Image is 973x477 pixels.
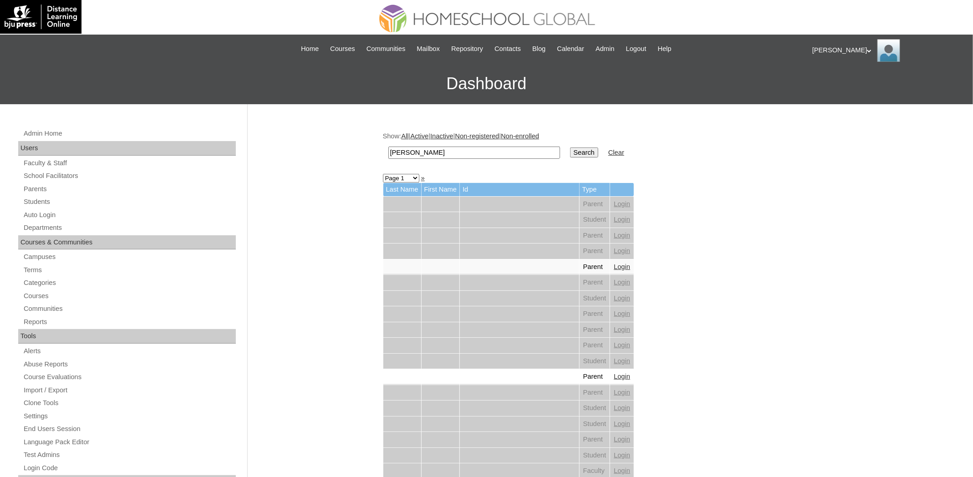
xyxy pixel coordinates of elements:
h3: Dashboard [5,63,968,104]
a: Home [296,44,323,54]
td: Parent [580,197,610,212]
a: Test Admins [23,449,236,461]
div: Show: | | | | [383,132,834,164]
span: Admin [596,44,615,54]
div: Users [18,141,236,156]
a: Active [410,132,428,140]
a: Login [614,310,630,317]
td: Parent [580,228,610,244]
a: Course Evaluations [23,371,236,383]
span: Home [301,44,319,54]
a: Contacts [490,44,525,54]
a: Login [614,373,630,380]
span: Courses [330,44,355,54]
span: Repository [451,44,483,54]
a: Import / Export [23,385,236,396]
a: Courses [23,290,236,302]
td: First Name [422,183,460,196]
a: Logout [621,44,651,54]
a: Login [614,216,630,223]
input: Search [388,147,560,159]
span: Logout [626,44,647,54]
span: Blog [532,44,545,54]
a: All [401,132,408,140]
td: Student [580,212,610,228]
td: Parent [580,338,610,353]
a: Non-registered [455,132,499,140]
td: Parent [580,259,610,275]
a: Categories [23,277,236,289]
span: Mailbox [417,44,440,54]
a: Mailbox [413,44,445,54]
a: Admin [591,44,619,54]
a: Admin Home [23,128,236,139]
input: Search [570,147,598,157]
td: Parent [580,385,610,401]
a: Login [614,200,630,208]
a: Campuses [23,251,236,263]
td: Parent [580,432,610,447]
a: » [421,174,425,182]
a: Login Code [23,462,236,474]
td: Student [580,401,610,416]
a: Clone Tools [23,397,236,409]
a: Students [23,196,236,208]
a: Clear [608,149,624,156]
a: School Facilitators [23,170,236,182]
a: Login [614,279,630,286]
a: Login [614,436,630,443]
a: Login [614,357,630,365]
span: Calendar [557,44,584,54]
td: Parent [580,275,610,290]
a: Blog [528,44,550,54]
a: Departments [23,222,236,233]
td: Parent [580,369,610,385]
a: Login [614,404,630,411]
a: Login [614,232,630,239]
a: Auto Login [23,209,236,221]
a: Alerts [23,345,236,357]
a: Login [614,452,630,459]
a: Repository [447,44,488,54]
td: Student [580,291,610,306]
a: Inactive [430,132,453,140]
td: Parent [580,244,610,259]
span: Communities [367,44,406,54]
a: Login [614,294,630,302]
a: Communities [362,44,410,54]
a: Login [614,263,630,270]
td: Id [460,183,579,196]
a: Help [653,44,676,54]
a: Login [614,247,630,254]
a: Language Pack Editor [23,436,236,448]
a: Login [614,389,630,396]
a: Settings [23,411,236,422]
div: Courses & Communities [18,235,236,250]
td: Student [580,354,610,369]
td: Parent [580,322,610,338]
a: Parents [23,183,236,195]
a: Terms [23,264,236,276]
td: Student [580,448,610,463]
div: [PERSON_NAME] [812,39,964,62]
span: Help [658,44,672,54]
a: Communities [23,303,236,315]
a: Login [614,467,630,474]
a: Non-enrolled [501,132,539,140]
td: Student [580,416,610,432]
a: Abuse Reports [23,359,236,370]
a: Login [614,420,630,427]
a: Reports [23,316,236,328]
a: Login [614,341,630,349]
div: Tools [18,329,236,344]
img: logo-white.png [5,5,77,29]
a: Faculty & Staff [23,157,236,169]
a: Login [614,326,630,333]
td: Last Name [383,183,421,196]
a: Courses [326,44,360,54]
img: Ariane Ebuen [877,39,900,62]
span: Contacts [494,44,521,54]
td: Type [580,183,610,196]
td: Parent [580,306,610,322]
a: Calendar [553,44,589,54]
